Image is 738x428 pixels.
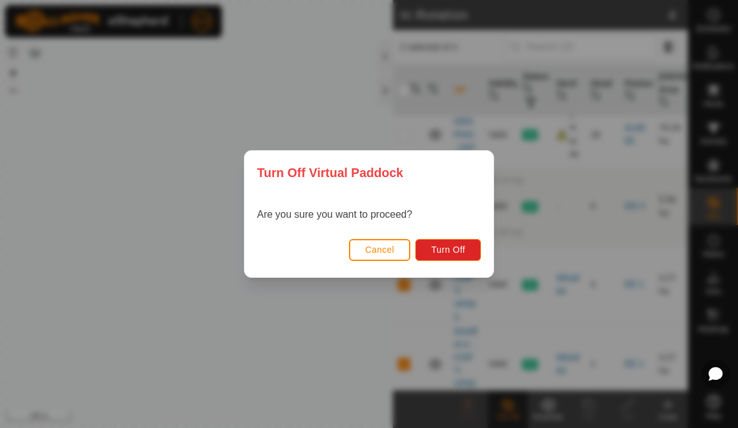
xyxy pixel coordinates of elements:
span: Cancel [365,245,395,255]
button: Turn Off [415,239,481,261]
span: Turn Off [431,245,465,255]
p: Are you sure you want to proceed? [257,207,412,222]
span: Turn Off Virtual Paddock [257,163,403,182]
button: Cancel [349,239,411,261]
